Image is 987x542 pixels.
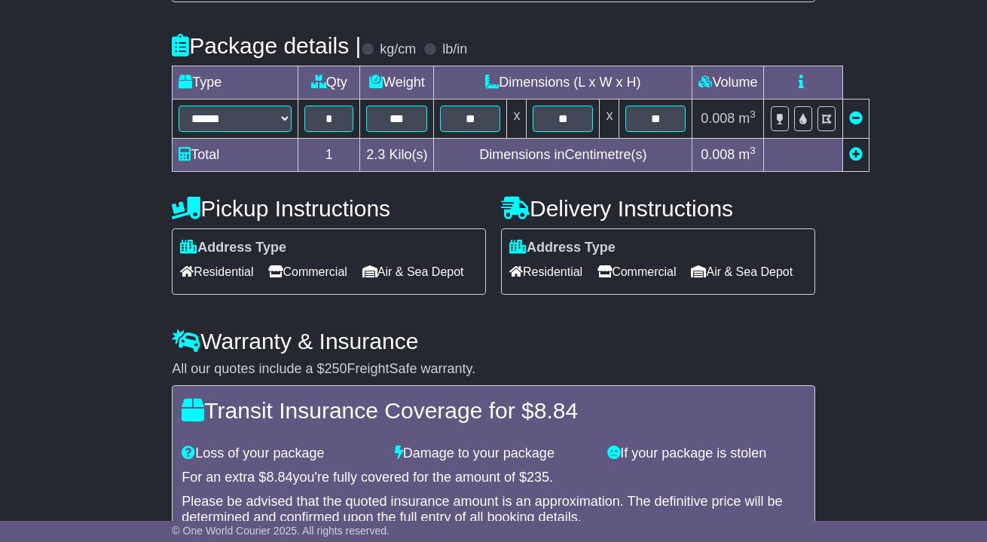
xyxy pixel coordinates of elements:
span: © One World Courier 2025. All rights reserved. [172,525,390,537]
span: m [738,147,756,162]
td: x [600,100,619,139]
label: Address Type [180,240,286,256]
a: Remove this item [849,111,863,126]
span: Commercial [268,260,347,283]
sup: 3 [750,109,756,120]
span: 2.3 [366,147,385,162]
h4: Package details | [172,33,361,58]
div: Loss of your package [174,446,387,462]
td: Weight [360,66,434,100]
span: Air & Sea Depot [362,260,464,283]
span: 235 [527,470,549,485]
span: 0.008 [701,111,735,126]
a: Add new item [849,147,863,162]
span: Air & Sea Depot [691,260,793,283]
td: Qty [298,66,360,100]
div: If your package is stolen [600,446,812,462]
td: Dimensions in Centimetre(s) [434,139,692,172]
div: Please be advised that the quoted insurance amount is an approximation. The definitive price will... [182,494,805,526]
h4: Delivery Instructions [501,196,815,221]
td: Type [173,66,298,100]
label: Address Type [509,240,616,256]
td: Dimensions (L x W x H) [434,66,692,100]
h4: Transit Insurance Coverage for $ [182,398,805,423]
div: Damage to your package [387,446,600,462]
span: 8.84 [266,470,292,485]
label: kg/cm [380,41,416,58]
span: Residential [180,260,253,283]
td: Total [173,139,298,172]
h4: Pickup Instructions [172,196,486,221]
h4: Warranty & Insurance [172,329,814,354]
td: Volume [692,66,764,100]
label: lb/in [442,41,467,58]
td: Kilo(s) [360,139,434,172]
td: x [507,100,527,139]
span: 250 [324,361,347,376]
span: Commercial [597,260,676,283]
span: 8.84 [534,398,578,423]
sup: 3 [750,145,756,156]
span: 0.008 [701,147,735,162]
div: All our quotes include a $ FreightSafe warranty. [172,361,814,378]
div: For an extra $ you're fully covered for the amount of $ . [182,470,805,486]
span: Residential [509,260,582,283]
span: m [738,111,756,126]
td: 1 [298,139,360,172]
